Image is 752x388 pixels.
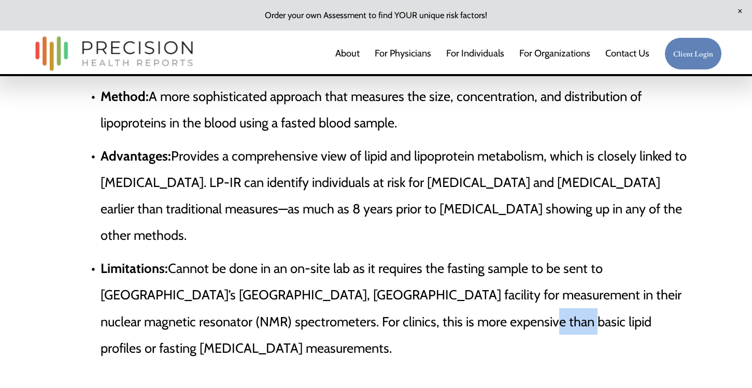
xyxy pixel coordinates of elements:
a: For Individuals [446,43,504,64]
a: About [335,43,360,64]
p: Cannot be done in an on-site lab as it requires the fasting sample to be sent to [GEOGRAPHIC_DATA... [101,255,693,361]
strong: Method: [101,88,149,104]
a: Contact Us [605,43,649,64]
p: Provides a comprehensive view of lipid and lipoprotein metabolism, which is closely linked to [ME... [101,142,693,249]
span: For Organizations [519,44,590,63]
strong: Limitations: [101,260,168,276]
strong: Advantages: [101,148,171,164]
img: Precision Health Reports [30,32,198,76]
p: A more sophisticated approach that measures the size, concentration, and distribution of lipoprot... [101,83,693,136]
a: folder dropdown [519,43,590,64]
iframe: Chat Widget [700,338,752,388]
a: For Physicians [375,43,431,64]
a: Client Login [664,37,722,70]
